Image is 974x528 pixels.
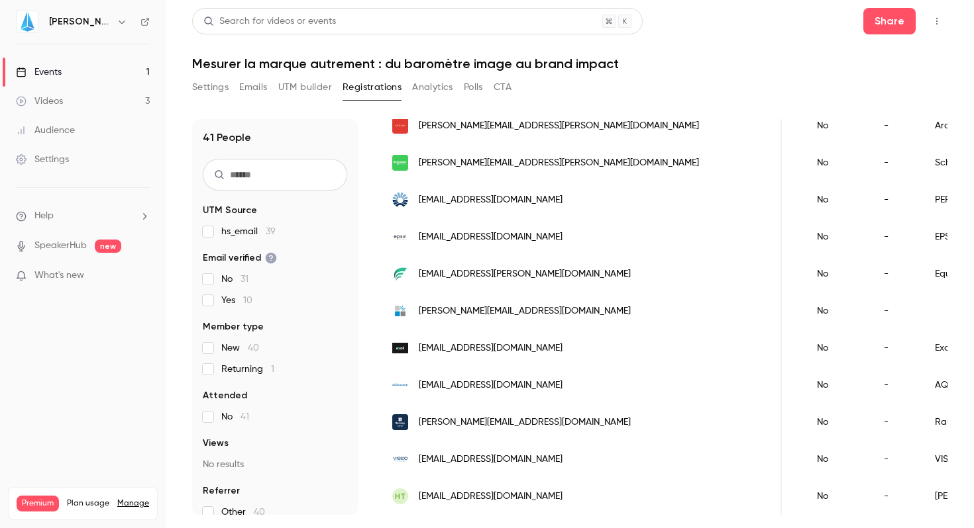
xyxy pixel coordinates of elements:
[34,209,54,223] span: Help
[221,341,259,355] span: New
[871,107,922,144] div: -
[67,498,109,509] span: Plan usage
[419,193,563,207] span: [EMAIL_ADDRESS][DOMAIN_NAME]
[804,144,871,181] div: No
[392,266,408,282] img: equans.com
[17,11,38,32] img: JIN
[392,192,408,208] img: pernod-ricard.com
[17,496,59,511] span: Premium
[254,507,265,517] span: 40
[392,377,408,393] img: groupeaqualande.com
[49,15,111,28] h6: [PERSON_NAME]
[203,484,240,498] span: Referrer
[419,267,631,281] span: [EMAIL_ADDRESS][PERSON_NAME][DOMAIN_NAME]
[871,404,922,441] div: -
[871,441,922,478] div: -
[278,77,332,98] button: UTM builder
[804,107,871,144] div: No
[464,77,483,98] button: Polls
[34,239,87,253] a: SpeakerHub
[419,304,631,318] span: [PERSON_NAME][EMAIL_ADDRESS][DOMAIN_NAME]
[863,8,916,34] button: Share
[16,124,75,137] div: Audience
[871,478,922,515] div: -
[419,341,563,355] span: [EMAIL_ADDRESS][DOMAIN_NAME]
[203,389,247,402] span: Attended
[804,218,871,255] div: No
[239,77,267,98] button: Emails
[221,506,265,519] span: Other
[203,204,257,217] span: UTM Source
[16,209,150,223] li: help-dropdown-opener
[419,453,563,466] span: [EMAIL_ADDRESS][DOMAIN_NAME]
[392,343,408,353] img: exail.com
[419,490,563,504] span: [EMAIL_ADDRESS][DOMAIN_NAME]
[392,303,408,319] img: cegedim.com
[203,437,229,450] span: Views
[34,269,84,283] span: What's new
[392,451,408,467] img: viseo.com
[871,255,922,292] div: -
[804,181,871,218] div: No
[419,416,631,429] span: [PERSON_NAME][EMAIL_ADDRESS][DOMAIN_NAME]
[203,204,347,519] section: facet-groups
[419,230,563,244] span: [EMAIL_ADDRESS][DOMAIN_NAME]
[392,118,408,134] img: ardian.com
[221,273,248,286] span: No
[871,367,922,404] div: -
[241,412,249,421] span: 41
[16,66,62,79] div: Events
[221,294,252,307] span: Yes
[203,458,347,471] p: No results
[804,441,871,478] div: No
[248,343,259,353] span: 40
[395,490,406,502] span: HT
[392,155,408,171] img: se.com
[16,95,63,108] div: Videos
[804,330,871,367] div: No
[804,367,871,404] div: No
[271,365,274,374] span: 1
[804,255,871,292] div: No
[221,410,249,423] span: No
[266,227,276,236] span: 39
[392,229,408,245] img: epsa.com
[203,15,336,28] div: Search for videos or events
[419,119,699,133] span: [PERSON_NAME][EMAIL_ADDRESS][PERSON_NAME][DOMAIN_NAME]
[95,240,121,253] span: new
[117,498,149,509] a: Manage
[804,404,871,441] div: No
[241,275,248,284] span: 31
[192,77,229,98] button: Settings
[871,292,922,330] div: -
[871,181,922,218] div: -
[871,144,922,181] div: -
[221,225,276,238] span: hs_email
[243,296,252,305] span: 10
[871,330,922,367] div: -
[392,414,408,430] img: ramsaysante.fr
[419,378,563,392] span: [EMAIL_ADDRESS][DOMAIN_NAME]
[343,77,402,98] button: Registrations
[804,292,871,330] div: No
[203,320,264,333] span: Member type
[412,77,453,98] button: Analytics
[419,156,699,170] span: [PERSON_NAME][EMAIL_ADDRESS][PERSON_NAME][DOMAIN_NAME]
[871,218,922,255] div: -
[804,478,871,515] div: No
[203,130,251,146] h1: 41 People
[221,363,274,376] span: Returning
[16,153,69,166] div: Settings
[494,77,512,98] button: CTA
[203,251,277,265] span: Email verified
[192,56,947,71] h1: Mesurer la marque autrement : du baromètre image au brand impact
